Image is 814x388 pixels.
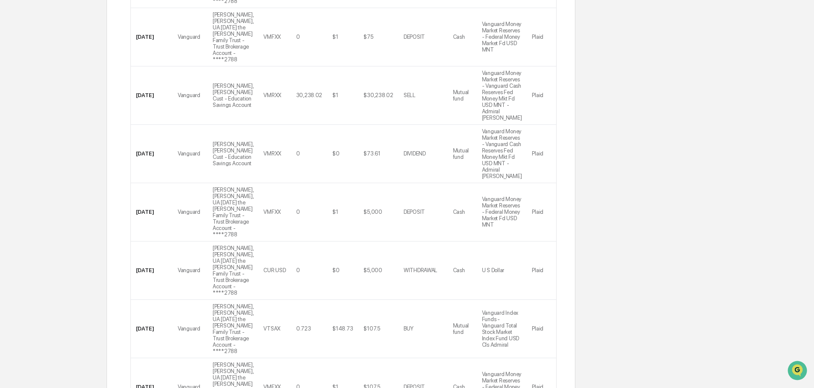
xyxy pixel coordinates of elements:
[208,125,258,183] td: [PERSON_NAME], [PERSON_NAME] Cust - Education Savings Account
[364,209,382,215] div: $5,000
[62,108,69,115] div: 🗄️
[296,267,300,273] div: 0
[131,66,173,125] td: [DATE]
[527,241,556,300] td: Plaid
[364,267,382,273] div: $5,000
[9,124,15,131] div: 🔎
[527,66,556,125] td: Plaid
[296,209,300,215] div: 0
[296,150,300,157] div: 0
[332,92,338,98] div: $1
[527,125,556,183] td: Plaid
[453,209,465,215] div: Cash
[364,150,380,157] div: $73.61
[5,104,58,119] a: 🖐️Preclearance
[208,241,258,300] td: [PERSON_NAME], [PERSON_NAME], UA [DATE] the [PERSON_NAME] Family Trust - Trust Brokerage Account ...
[404,325,413,332] div: BUY
[208,66,258,125] td: [PERSON_NAME], [PERSON_NAME] Cust - Education Savings Account
[263,209,281,215] div: VMFXX
[208,300,258,358] td: [PERSON_NAME], [PERSON_NAME], UA [DATE] the [PERSON_NAME] Family Trust - Trust Brokerage Account ...
[332,267,339,273] div: $0
[131,8,173,66] td: [DATE]
[131,183,173,241] td: [DATE]
[9,65,24,80] img: 1746055101610-c473b297-6a78-478c-a979-82029cc54cd1
[332,34,338,40] div: $1
[263,325,280,332] div: VTSAX
[482,128,522,179] div: Vanguard Money Market Reserves - Vanguard Cash Reserves Fed Money Mkt Fd USD MNT - Admiral [PERSO...
[5,120,57,135] a: 🔎Data Lookup
[70,107,106,116] span: Attestations
[482,310,522,348] div: Vanguard Index Funds - Vanguard Total Stock Market Index Fund USD Cls Admiral
[482,21,522,53] div: Vanguard Money Market Reserves - Federal Money Market Fd USD MNT
[404,209,425,215] div: DEPOSIT
[263,92,281,98] div: VMRXX
[787,360,810,383] iframe: Open customer support
[29,74,108,80] div: We're available if you need us!
[482,196,522,228] div: Vanguard Money Market Reserves - Federal Money Market Fd USD MNT
[58,104,109,119] a: 🗄️Attestations
[364,34,373,40] div: $75
[178,209,200,215] div: Vanguard
[85,144,103,151] span: Pylon
[178,325,200,332] div: Vanguard
[178,92,200,98] div: Vanguard
[131,241,173,300] td: [DATE]
[296,34,300,40] div: 0
[17,107,55,116] span: Preclearance
[9,18,155,32] p: How can we help?
[17,124,54,132] span: Data Lookup
[404,150,426,157] div: DIVIDEND
[527,300,556,358] td: Plaid
[178,267,200,273] div: Vanguard
[527,183,556,241] td: Plaid
[453,34,465,40] div: Cash
[453,267,465,273] div: Cash
[178,34,200,40] div: Vanguard
[482,267,504,273] div: U S Dollar
[296,92,323,98] div: 30,238.02
[60,144,103,151] a: Powered byPylon
[178,150,200,157] div: Vanguard
[453,147,472,160] div: Mutual fund
[404,92,416,98] div: SELL
[296,325,311,332] div: 0.723
[364,92,393,98] div: $30,238.02
[29,65,140,74] div: Start new chat
[9,108,15,115] div: 🖐️
[332,209,338,215] div: $1
[131,125,173,183] td: [DATE]
[263,34,281,40] div: VMFXX
[482,70,522,121] div: Vanguard Money Market Reserves - Vanguard Cash Reserves Fed Money Mkt Fd USD MNT - Admiral [PERSO...
[364,325,380,332] div: $107.5
[263,150,281,157] div: VMRXX
[527,8,556,66] td: Plaid
[263,267,286,273] div: CUR:USD
[453,322,472,335] div: Mutual fund
[404,34,425,40] div: DEPOSIT
[404,267,437,273] div: WITHDRAWAL
[145,68,155,78] button: Start new chat
[332,150,339,157] div: $0
[208,8,258,66] td: [PERSON_NAME], [PERSON_NAME], UA [DATE] the [PERSON_NAME] Family Trust - Trust Brokerage Account ...
[332,325,353,332] div: $148.73
[208,183,258,241] td: [PERSON_NAME], [PERSON_NAME], UA [DATE] the [PERSON_NAME] Family Trust - Trust Brokerage Account ...
[131,300,173,358] td: [DATE]
[453,89,472,102] div: Mutual fund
